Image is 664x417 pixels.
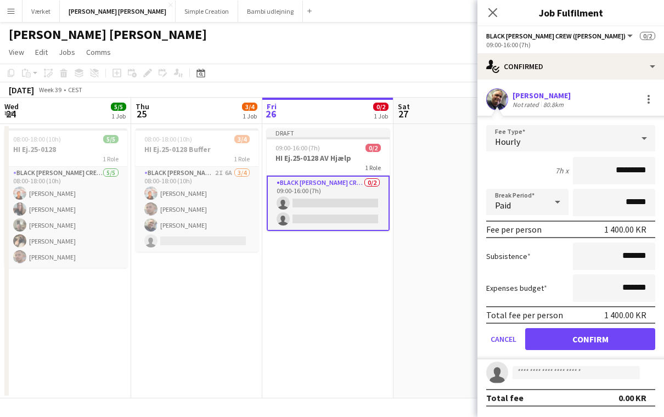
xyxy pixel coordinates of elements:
[176,1,238,22] button: Simple Creation
[243,112,257,120] div: 1 Job
[513,91,571,100] div: [PERSON_NAME]
[398,102,410,111] span: Sat
[234,155,250,163] span: 1 Role
[640,32,655,40] span: 0/2
[267,153,390,163] h3: HI Ej.25-0128 AV Hjælp
[374,112,388,120] div: 1 Job
[365,164,381,172] span: 1 Role
[54,45,80,59] a: Jobs
[4,144,127,154] h3: HI Ej.25-0128
[267,102,277,111] span: Fri
[136,128,258,252] app-job-card: 08:00-18:00 (10h)3/4HI Ej.25-0128 Buffer1 RoleBlack [PERSON_NAME] Crew ([PERSON_NAME])2I6A3/408:0...
[373,103,389,111] span: 0/2
[111,103,126,111] span: 5/5
[267,128,390,231] app-job-card: Draft09:00-16:00 (7h)0/2HI Ej.25-0128 AV Hjælp1 RoleBlack [PERSON_NAME] Crew ([PERSON_NAME])0/209...
[59,47,75,57] span: Jobs
[134,108,149,120] span: 25
[242,103,257,111] span: 3/4
[495,200,511,211] span: Paid
[9,26,207,43] h1: [PERSON_NAME] [PERSON_NAME]
[3,108,19,120] span: 24
[136,167,258,252] app-card-role: Black [PERSON_NAME] Crew ([PERSON_NAME])2I6A3/408:00-18:00 (10h)[PERSON_NAME][PERSON_NAME][PERSON...
[4,45,29,59] a: View
[4,128,127,268] app-job-card: 08:00-18:00 (10h)5/5HI Ej.25-01281 RoleBlack [PERSON_NAME] Crew ([PERSON_NAME])5/508:00-18:00 (10...
[82,45,115,59] a: Comms
[275,144,320,152] span: 09:00-16:00 (7h)
[486,392,524,403] div: Total fee
[4,102,19,111] span: Wed
[9,84,34,95] div: [DATE]
[486,283,547,293] label: Expenses budget
[541,100,566,109] div: 80.8km
[9,47,24,57] span: View
[144,135,192,143] span: 08:00-18:00 (10h)
[13,135,61,143] span: 08:00-18:00 (10h)
[111,112,126,120] div: 1 Job
[68,86,82,94] div: CEST
[31,45,52,59] a: Edit
[35,47,48,57] span: Edit
[36,86,64,94] span: Week 39
[396,108,410,120] span: 27
[618,392,646,403] div: 0.00 KR
[22,1,60,22] button: Værket
[477,5,664,20] h3: Job Fulfilment
[103,155,119,163] span: 1 Role
[267,128,390,137] div: Draft
[495,136,520,147] span: Hourly
[513,100,541,109] div: Not rated
[60,1,176,22] button: [PERSON_NAME] [PERSON_NAME]
[486,224,542,235] div: Fee per person
[486,309,563,320] div: Total fee per person
[486,251,531,261] label: Subsistence
[267,176,390,231] app-card-role: Black [PERSON_NAME] Crew ([PERSON_NAME])0/209:00-16:00 (7h)
[4,167,127,268] app-card-role: Black [PERSON_NAME] Crew ([PERSON_NAME])5/508:00-18:00 (10h)[PERSON_NAME][PERSON_NAME][PERSON_NAM...
[555,166,569,176] div: 7h x
[486,32,626,40] span: Black Luna Crew (Danny)
[604,224,646,235] div: 1 400.00 KR
[486,32,634,40] button: Black [PERSON_NAME] Crew ([PERSON_NAME])
[365,144,381,152] span: 0/2
[136,102,149,111] span: Thu
[486,41,655,49] div: 09:00-16:00 (7h)
[525,328,655,350] button: Confirm
[265,108,277,120] span: 26
[604,309,646,320] div: 1 400.00 KR
[238,1,303,22] button: Bambi udlejning
[234,135,250,143] span: 3/4
[136,144,258,154] h3: HI Ej.25-0128 Buffer
[103,135,119,143] span: 5/5
[477,53,664,80] div: Confirmed
[86,47,111,57] span: Comms
[486,328,521,350] button: Cancel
